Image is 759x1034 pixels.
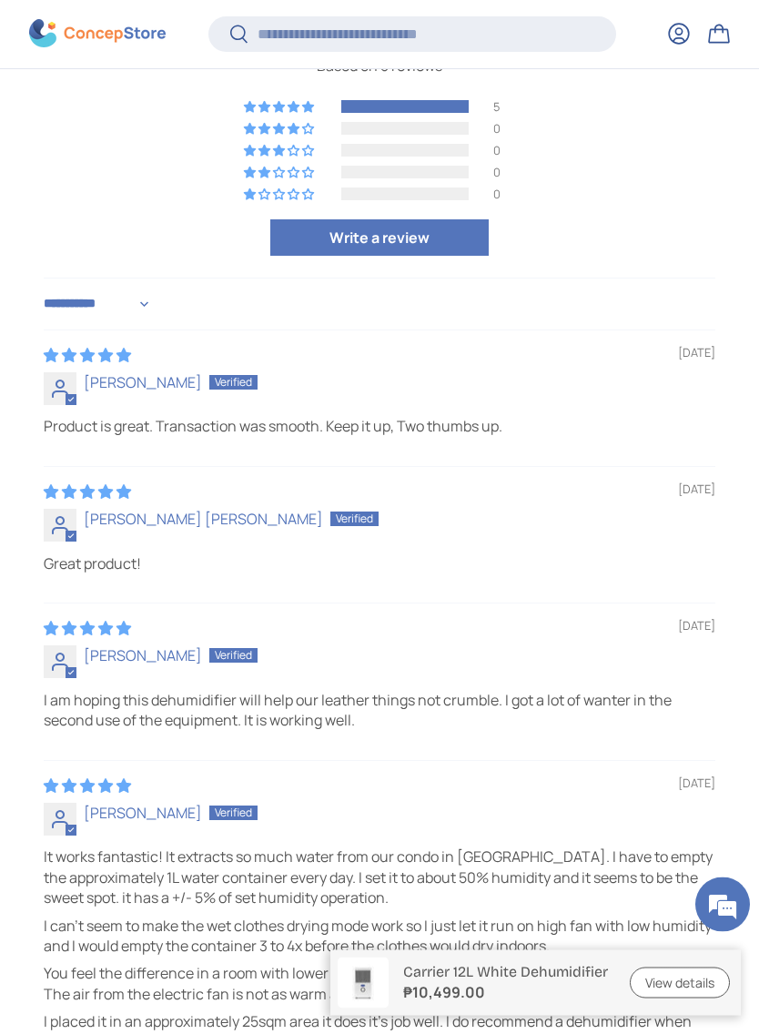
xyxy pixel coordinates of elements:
div: 100% (5) reviews with 5 star rating [244,101,317,114]
span: [PERSON_NAME] [84,373,202,393]
span: [PERSON_NAME] [84,646,202,666]
span: [DATE] [678,482,715,499]
img: ConcepStore [29,20,166,48]
p: Great product! [44,554,715,574]
span: [DATE] [678,346,715,362]
div: 5 [493,101,515,114]
img: carrier-dehumidifier-12-liter-full-view-concepstore [338,958,389,1009]
a: Write a review [270,220,489,257]
span: [PERSON_NAME] [84,804,202,824]
p: You feel the difference in a room with lower humidity. It doesn't feel sticky, you don't sweat as... [44,964,715,1005]
div: Minimize live chat window [299,9,342,53]
div: Leave a message [95,102,306,126]
p: Product is great. Transaction was smooth. Keep it up, Two thumbs up. [44,417,715,437]
p: I can't seem to make the wet clothes drying mode work so I just let it run on high fan with low h... [44,917,715,958]
span: [DATE] [678,619,715,635]
span: [PERSON_NAME] [PERSON_NAME] [84,510,323,530]
p: It works fantastic! It extracts so much water from our condo in [GEOGRAPHIC_DATA]. I have to empt... [44,847,715,908]
a: View details [630,968,730,999]
span: [DATE] [678,776,715,793]
p: I am hoping this dehumidifier will help our leather things not crumble. I got a lot of wanter in ... [44,691,715,732]
span: 5 star review [44,776,131,796]
textarea: Type your message and click 'Submit' [9,497,347,561]
span: 5 star review [44,482,131,502]
span: We are offline. Please leave us a message. [38,229,318,413]
select: Sort dropdown [44,287,154,323]
em: Submit [267,561,330,585]
p: Carrier 12L White Dehumidifier [403,963,608,980]
span: 5 star review [44,346,131,366]
strong: ₱10,499.00 [403,981,608,1003]
span: 5 star review [44,619,131,639]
